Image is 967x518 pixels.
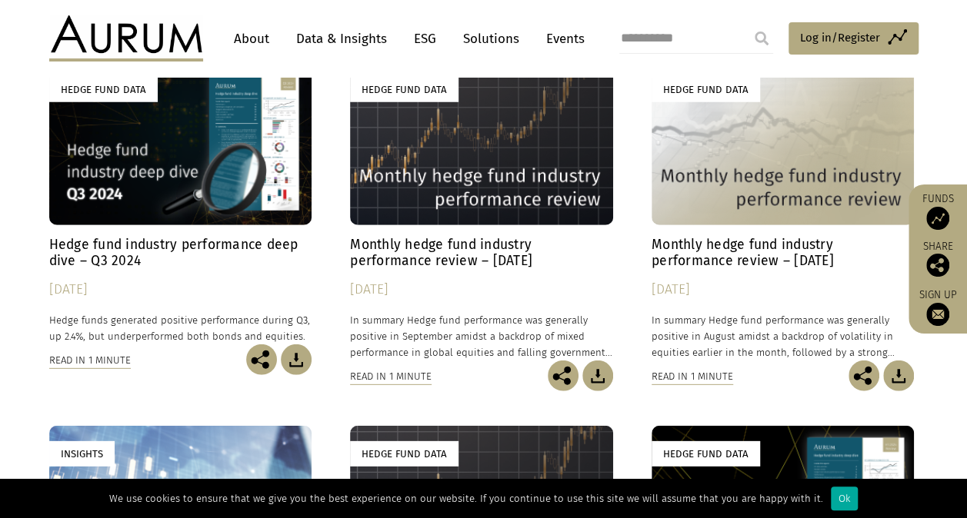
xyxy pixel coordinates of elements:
[539,25,585,53] a: Events
[406,25,444,53] a: ESG
[652,312,915,360] p: In summary Hedge fund performance was generally positive in August amidst a backdrop of volatilit...
[916,192,959,230] a: Funds
[281,344,312,375] img: Download Article
[350,77,458,102] div: Hedge Fund Data
[49,15,203,61] img: Aurum
[926,207,949,230] img: Access Funds
[350,368,432,385] div: Read in 1 minute
[916,241,959,277] div: Share
[548,360,579,391] img: Share this post
[746,23,777,54] input: Submit
[350,441,458,467] div: Hedge Fund Data
[49,237,312,269] h4: Hedge fund industry performance deep dive – Q3 2024
[582,360,613,391] img: Download Article
[652,279,915,301] div: [DATE]
[652,368,733,385] div: Read in 1 minute
[652,237,915,269] h4: Monthly hedge fund industry performance review – [DATE]
[455,25,527,53] a: Solutions
[926,303,949,326] img: Sign up to our newsletter
[926,254,949,277] img: Share this post
[49,279,312,301] div: [DATE]
[350,312,613,360] p: In summary Hedge fund performance was generally positive in September amidst a backdrop of mixed ...
[883,360,914,391] img: Download Article
[49,352,131,369] div: Read in 1 minute
[49,441,115,467] div: Insights
[350,61,613,360] a: Hedge Fund Data Monthly hedge fund industry performance review – [DATE] [DATE] In summary Hedge f...
[49,77,158,102] div: Hedge Fund Data
[350,237,613,269] h4: Monthly hedge fund industry performance review – [DATE]
[350,279,613,301] div: [DATE]
[800,28,880,47] span: Log in/Register
[49,312,312,344] p: Hedge funds generated positive performance during Q3, up 2.4%, but underperformed both bonds and ...
[849,360,879,391] img: Share this post
[226,25,277,53] a: About
[831,486,858,510] div: Ok
[288,25,395,53] a: Data & Insights
[652,77,760,102] div: Hedge Fund Data
[789,22,919,55] a: Log in/Register
[246,344,277,375] img: Share this post
[49,61,312,344] a: Hedge Fund Data Hedge fund industry performance deep dive – Q3 2024 [DATE] Hedge funds generated ...
[652,441,760,467] div: Hedge Fund Data
[652,61,915,360] a: Hedge Fund Data Monthly hedge fund industry performance review – [DATE] [DATE] In summary Hedge f...
[916,288,959,326] a: Sign up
